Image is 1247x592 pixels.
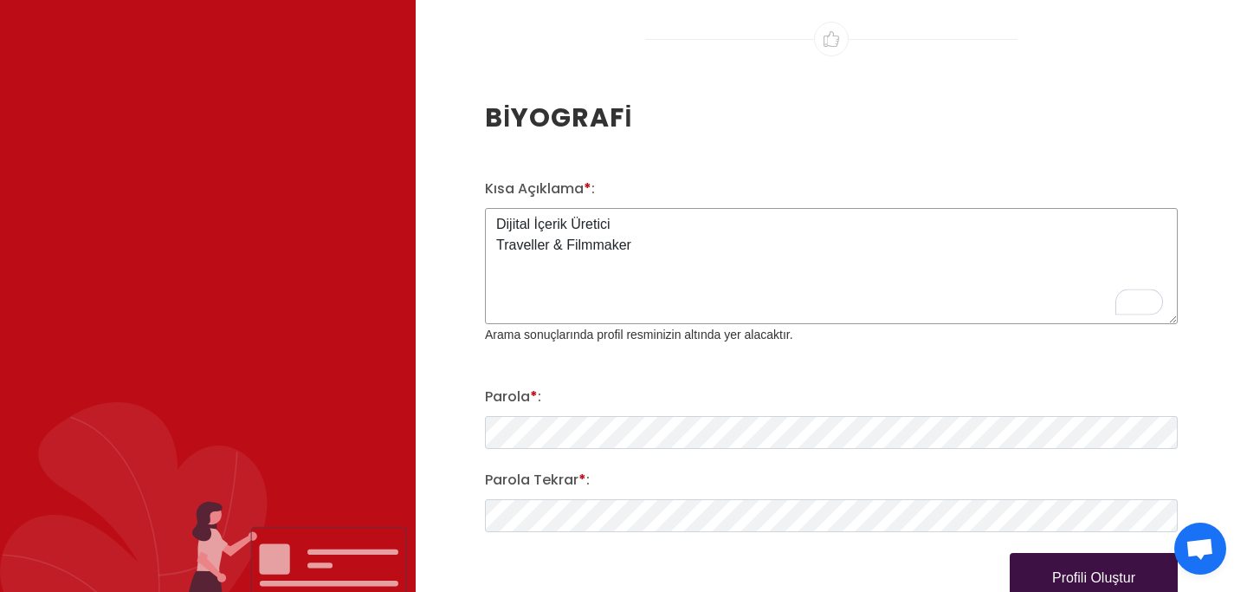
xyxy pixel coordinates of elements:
[485,98,1178,137] h2: BİYOGRAFİ
[485,328,793,342] small: Arama sonuçlarında profil resminizin altında yer alacaktır.
[485,470,590,491] label: Parola Tekrar :
[1174,523,1226,575] div: Açık sohbet
[485,179,595,199] label: Kısa Açıklama :
[485,387,541,407] label: Parola :
[485,208,1178,324] textarea: To enrich screen reader interactions, please activate Accessibility in Grammarly extension settings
